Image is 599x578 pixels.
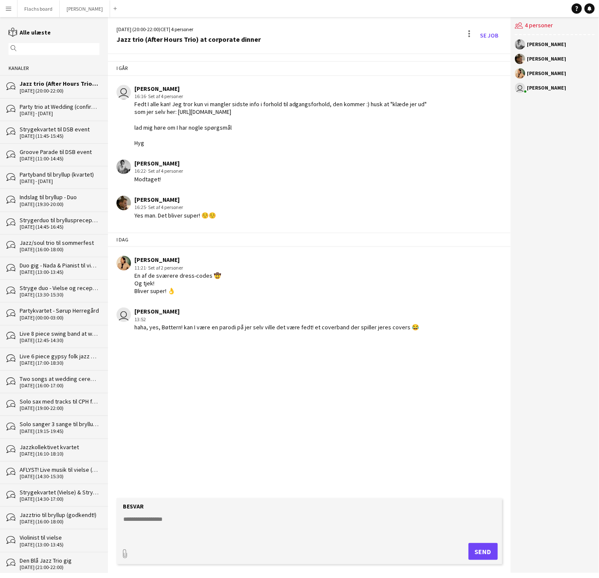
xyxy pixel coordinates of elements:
div: [DATE] (11:45-15:45) [20,133,99,139]
div: Groove Parade til DSB event [20,148,99,156]
div: 16:16 [134,93,439,100]
div: Strygekvartet til DSB event [20,125,99,133]
div: [PERSON_NAME] [527,42,567,47]
span: CET [160,26,169,32]
div: Duo gig - Nada & Pianist til vielse på Reffen [20,261,99,269]
div: Solo sanger 3 sange til bryllupsmiddag [20,420,99,428]
div: [PERSON_NAME] [134,160,183,167]
span: · Set af 2 personer [146,264,183,271]
div: [DATE] (17:00-18:30) [20,360,99,366]
button: Send [468,543,498,560]
div: Party trio at Wedding (confirmed!) [20,103,99,110]
div: [PERSON_NAME] [134,256,221,264]
div: [PERSON_NAME] [134,196,216,203]
div: [DATE] (12:45-14:30) [20,337,99,343]
div: Jazzkollektivet kvartet [20,443,99,451]
div: [DATE] (21:00-22:00) [20,564,99,570]
div: [DATE] - [DATE] [20,110,99,116]
span: · Set af 4 personer [146,93,183,99]
div: [DATE] (13:00-13:45) [20,269,99,275]
div: Modtaget! [134,175,183,183]
div: [PERSON_NAME] [527,56,567,61]
div: Strygerduo til brylluspreception [20,216,99,224]
div: [DATE] (16:00-17:00) [20,383,99,389]
div: [DATE] (16:00-18:00) [20,519,99,525]
div: [DATE] (14:30-17:00) [20,496,99,502]
div: En af de sværere dress-codes 🤠 Og tjek! Bliver super! 👌 [134,272,221,295]
div: haha, yes, Bøttern! kan I være en parodi på jer selv ville det være fedt! et coverband der spille... [134,323,419,331]
div: [DATE] (20:00-22:00) | 4 personer [116,26,261,33]
button: Flachs board [17,0,60,17]
div: Den Blå Jazz Trio gig [20,557,99,564]
button: [PERSON_NAME] [60,0,110,17]
div: [DATE] - [DATE] [20,178,99,184]
div: Jazz trio (After Hours Trio) at corporate dinner [20,80,99,87]
div: [DATE] (13:00-13:45) [20,542,99,548]
a: Se Job [477,29,502,42]
div: Jazz/soul trio til sommerfest [20,239,99,247]
div: [DATE] (13:30-15:30) [20,292,99,298]
div: Two songs at wedding ceremony [20,375,99,383]
div: Live 6 piece gypsy folk jazz band [20,352,99,360]
div: [DATE] (14:45-16:45) [20,224,99,230]
div: I går [108,61,511,76]
div: Partyband til bryllup (kvartet) [20,171,99,178]
div: Jazztrio til bryllup (godkendt!) [20,511,99,519]
div: Yes man. Det bliver super! ☺️☺️ [134,212,216,219]
div: [PERSON_NAME] [527,85,567,90]
div: [DATE] (00:00-03:00) [20,315,99,321]
div: Solo sax med tracks til CPH fashion event [20,398,99,405]
div: 16:22 [134,167,183,175]
div: Violinist til vielse [20,534,99,541]
div: Fedt I alle kan! Jeg tror kun vi mangler sidste info i forhold til adgangsforhold, den kommer :) ... [134,100,439,147]
a: Alle ulæste [9,29,51,36]
div: 11:21 [134,264,221,272]
div: Jazz trio (After Hours Trio) at corporate dinner [116,35,261,43]
div: Partykvartet - Sørup Herregård [20,307,99,314]
span: · Set af 4 personer [146,168,183,174]
div: [DATE] (14:30-15:30) [20,473,99,479]
div: Indslag til bryllup - Duo [20,193,99,201]
div: [PERSON_NAME] [527,71,567,76]
div: AFLYST! Live musik til vielse (trio) [20,466,99,473]
div: I dag [108,232,511,247]
div: 4 personer [515,17,595,35]
div: [DATE] (11:00-14:45) [20,156,99,162]
div: [DATE] (19:15-19:45) [20,428,99,434]
div: [DATE] (19:00-22:00) [20,405,99,411]
div: [DATE] (16:00-18:00) [20,247,99,253]
div: [PERSON_NAME] [134,85,439,93]
div: 13:52 [134,316,419,323]
div: [DATE] (19:30-20:00) [20,201,99,207]
label: Besvar [123,502,144,510]
div: [PERSON_NAME] [134,308,419,315]
span: · Set af 4 personer [146,204,183,210]
div: Live 8 piece swing band at wedding reception [20,330,99,337]
div: 16:25 [134,203,216,211]
div: [DATE] (16:10-18:10) [20,451,99,457]
div: Strygekvartet (Vielse) & Strygeduo (Reception) [20,488,99,496]
div: [DATE] (20:00-22:00) [20,88,99,94]
div: Stryge duo - Vielse og reception [20,284,99,292]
